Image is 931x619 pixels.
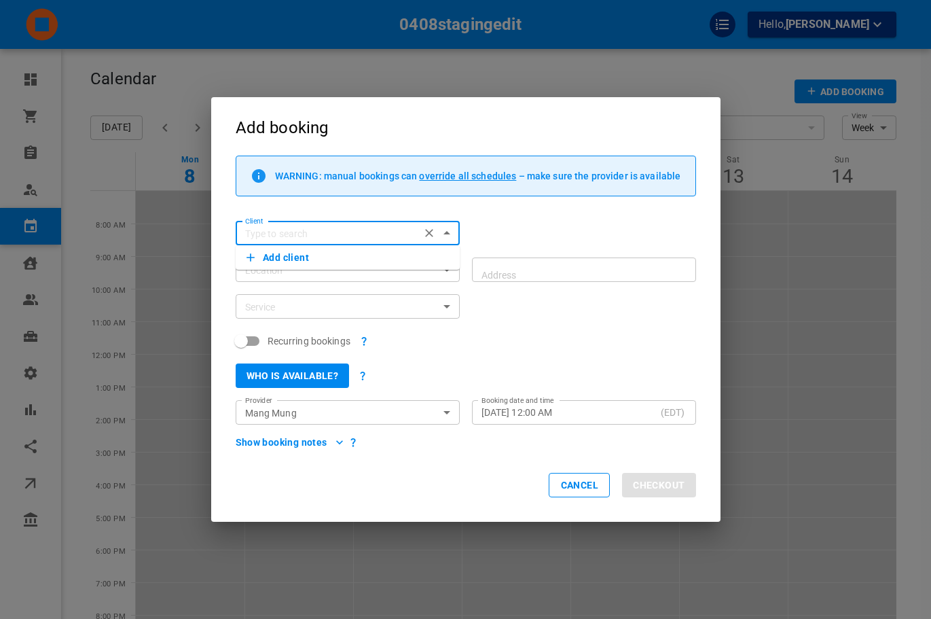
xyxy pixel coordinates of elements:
[420,224,439,243] button: Clear
[419,171,516,181] span: override all schedules
[549,473,610,497] button: Cancel
[481,395,553,406] label: Booking date and time
[437,224,456,243] button: Close
[348,437,359,448] svg: These notes are public and visible to admins, managers, providers and clients
[359,336,369,347] svg: Recurring bookings are NOT packages
[357,370,368,381] svg: Use the Smart Clusters functionality to find the most suitable provider for the selected service ...
[275,171,681,181] p: WARNING: manual bookings can – make sure the provider is available
[236,438,344,447] button: Show booking notes
[247,248,449,267] button: Add client
[211,97,720,156] h2: Add booking
[481,406,655,419] input: Choose date, selected date is Sep 9, 2025
[268,334,350,348] span: Recurring bookings
[661,406,685,419] p: (EDT)
[245,216,263,226] label: Client
[236,364,350,388] button: Who is available?
[245,395,272,406] label: Provider
[437,297,456,316] button: Open
[240,225,416,242] input: Type to search
[437,403,456,422] button: Open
